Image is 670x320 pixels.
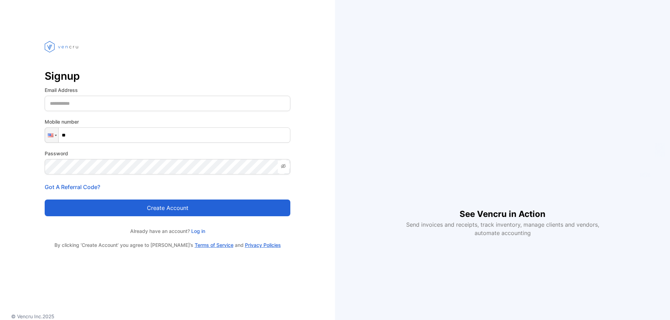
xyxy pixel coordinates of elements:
p: Send invoices and receipts, track inventory, manage clients and vendors, automate accounting [402,220,603,237]
a: Log in [190,228,205,234]
p: Got A Referral Code? [45,183,290,191]
button: Create account [45,200,290,216]
h1: See Vencru in Action [460,197,545,220]
p: Signup [45,68,290,84]
a: Terms of Service [195,242,233,248]
p: Already have an account? [45,227,290,235]
img: vencru logo [45,28,80,65]
div: United States: + 1 [45,128,58,142]
iframe: YouTube video player [401,83,604,197]
label: Email Address [45,86,290,94]
label: Mobile number [45,118,290,125]
label: Password [45,150,290,157]
a: Privacy Policies [245,242,281,248]
p: By clicking ‘Create Account’ you agree to [PERSON_NAME]’s and [45,242,290,249]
